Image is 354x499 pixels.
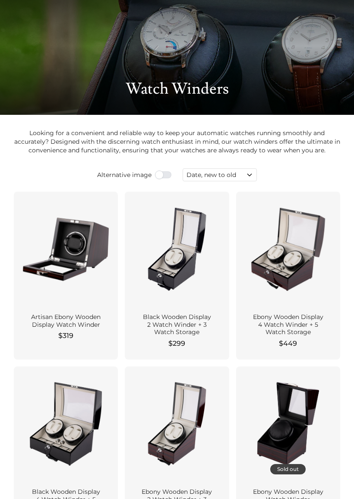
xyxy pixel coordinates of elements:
[58,331,73,341] span: $319
[168,338,185,349] span: $299
[14,80,340,98] h1: Watch Winders
[24,313,107,328] div: Artisan Ebony Wooden Display Watch Winder
[247,313,330,336] div: Ebony Wooden Display 4 Watch Winder + 5 Watch Storage
[155,171,172,179] input: Use setting
[279,338,297,349] span: $449
[125,192,229,360] a: Black Wooden Display 2 Watch Winder + 3 Watch Storage $299
[236,192,340,360] a: Ebony Wooden Display 4 Watch Winder + 5 Watch Storage $449
[135,313,218,336] div: Black Wooden Display 2 Watch Winder + 3 Watch Storage
[14,129,340,155] p: Looking for a convenient and reliable way to keep your automatic watches running smoothly and acc...
[14,192,118,360] a: Artisan Ebony Wooden Display Watch Winder $319
[97,171,152,179] span: Alternative image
